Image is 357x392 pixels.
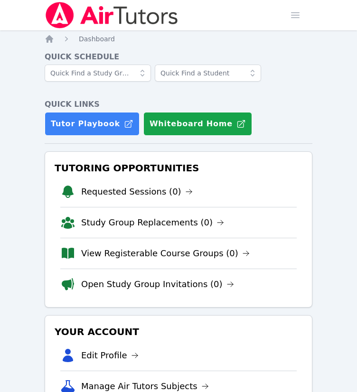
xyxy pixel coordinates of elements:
[155,65,261,82] input: Quick Find a Student
[53,159,304,177] h3: Tutoring Opportunities
[81,349,139,362] a: Edit Profile
[79,35,115,43] span: Dashboard
[45,34,312,44] nav: Breadcrumb
[45,112,140,136] a: Tutor Playbook
[143,112,252,136] button: Whiteboard Home
[81,216,224,229] a: Study Group Replacements (0)
[45,51,312,63] h4: Quick Schedule
[81,185,193,198] a: Requested Sessions (0)
[45,2,179,28] img: Air Tutors
[53,323,304,340] h3: Your Account
[81,247,250,260] a: View Registerable Course Groups (0)
[45,99,312,110] h4: Quick Links
[45,65,151,82] input: Quick Find a Study Group
[79,34,115,44] a: Dashboard
[81,278,234,291] a: Open Study Group Invitations (0)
